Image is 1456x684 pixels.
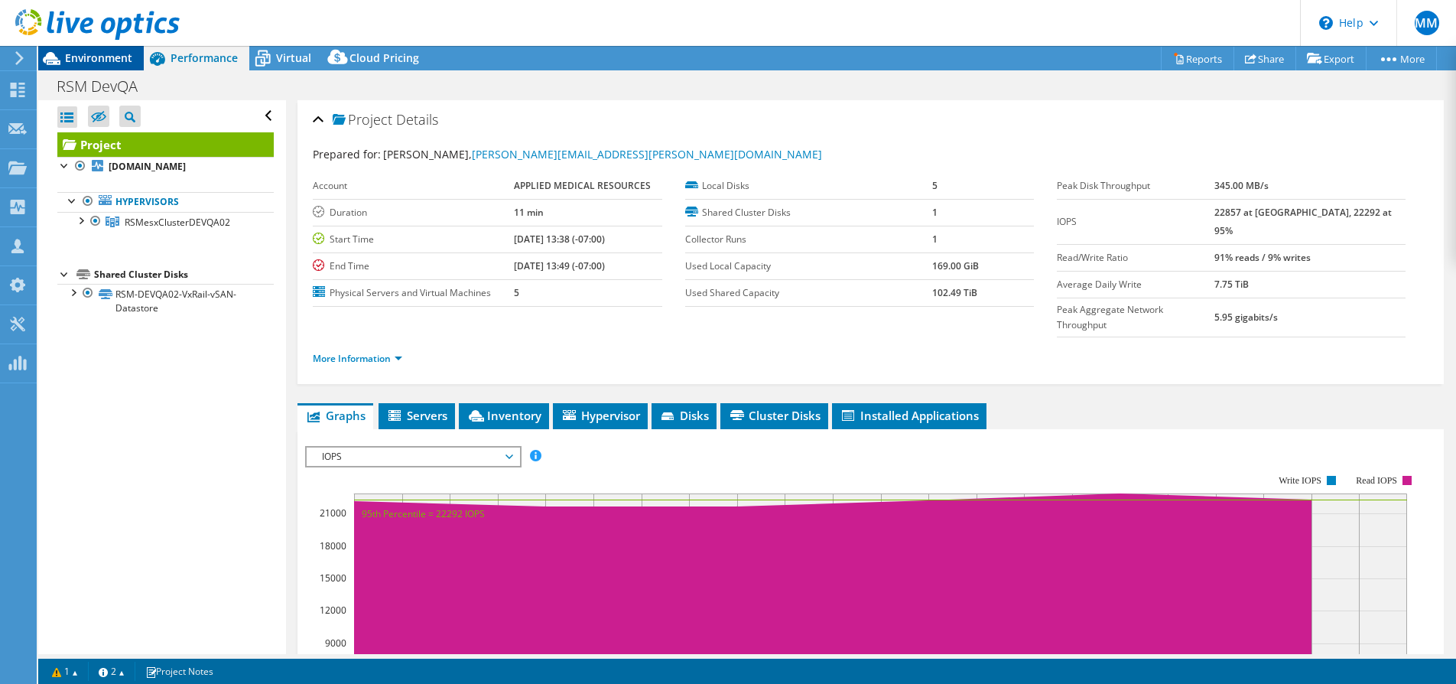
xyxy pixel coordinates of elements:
b: 5 [932,179,938,192]
label: Duration [313,205,514,220]
b: 91% reads / 9% writes [1214,251,1311,264]
b: 169.00 GiB [932,259,979,272]
b: 345.00 MB/s [1214,179,1269,192]
span: Project [333,112,392,128]
label: Physical Servers and Virtual Machines [313,285,514,301]
a: RSM-DEVQA02-VxRail-vSAN-Datastore [57,284,274,318]
span: MM [1415,11,1439,35]
text: Read IOPS [1357,475,1398,486]
span: Performance [171,50,238,65]
span: Installed Applications [840,408,979,423]
span: IOPS [314,448,511,466]
a: Share [1233,47,1296,70]
a: [PERSON_NAME][EMAIL_ADDRESS][PERSON_NAME][DOMAIN_NAME] [472,147,822,161]
a: More [1366,47,1437,70]
a: Reports [1161,47,1234,70]
text: 12000 [320,604,346,617]
a: 1 [41,662,89,681]
span: Disks [659,408,709,423]
label: Peak Disk Throughput [1057,178,1215,194]
text: 9000 [325,637,346,650]
a: Project [57,132,274,157]
b: 11 min [514,206,544,219]
text: 21000 [320,506,346,520]
a: RSMesxClusterDEVQA02 [57,212,274,232]
span: Cluster Disks [728,408,821,423]
span: Hypervisor [561,408,640,423]
span: Virtual [276,50,311,65]
span: Details [396,110,438,129]
label: Start Time [313,232,514,247]
span: Inventory [466,408,541,423]
b: 5.95 gigabits/s [1214,311,1278,324]
b: 22857 at [GEOGRAPHIC_DATA], 22292 at 95% [1214,206,1392,237]
span: Environment [65,50,132,65]
span: [PERSON_NAME], [383,147,822,161]
label: Used Shared Capacity [685,285,932,301]
b: [DOMAIN_NAME] [109,160,186,173]
a: Project Notes [135,662,224,681]
b: 102.49 TiB [932,286,977,299]
label: Collector Runs [685,232,932,247]
span: Servers [386,408,447,423]
span: Cloud Pricing [349,50,419,65]
svg: \n [1319,16,1333,30]
span: RSMesxClusterDEVQA02 [125,216,230,229]
text: 15000 [320,572,346,585]
label: Shared Cluster Disks [685,205,932,220]
a: Export [1295,47,1367,70]
text: Write IOPS [1279,475,1322,486]
b: 7.75 TiB [1214,278,1249,291]
b: [DATE] 13:38 (-07:00) [514,233,605,246]
label: Average Daily Write [1057,277,1215,292]
label: Read/Write Ratio [1057,250,1215,265]
label: Local Disks [685,178,932,194]
label: IOPS [1057,214,1215,230]
label: Account [313,178,514,194]
a: 2 [88,662,135,681]
label: Peak Aggregate Network Throughput [1057,302,1215,333]
text: 95th Percentile = 22292 IOPS [362,507,485,520]
h1: RSM DevQA [50,78,161,95]
b: 1 [932,233,938,246]
b: [DATE] 13:49 (-07:00) [514,259,605,272]
b: 5 [514,286,519,299]
a: Hypervisors [57,192,274,212]
label: Prepared for: [313,147,381,161]
label: Used Local Capacity [685,259,932,274]
text: 18000 [320,539,346,552]
label: End Time [313,259,514,274]
b: APPLIED MEDICAL RESOURCES [514,179,651,192]
span: Graphs [305,408,366,423]
div: Shared Cluster Disks [94,265,274,284]
a: More Information [313,352,402,365]
b: 1 [932,206,938,219]
a: [DOMAIN_NAME] [57,157,274,177]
